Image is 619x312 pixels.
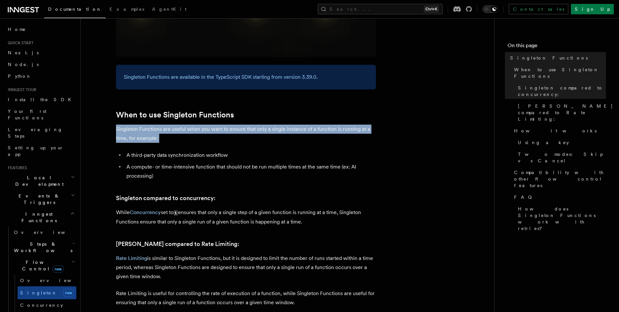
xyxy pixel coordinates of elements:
[11,259,71,272] span: Flow Control
[318,4,443,14] button: Search...Ctrl+K
[511,167,606,191] a: Compatibility with other flow control features
[116,289,376,307] p: Rate Limiting is useful for controlling the rate of execution of a function, while Singleton Func...
[130,209,161,215] a: Concurrency
[5,193,71,206] span: Events & Triggers
[116,208,376,226] p: While set to ensures that only a single step of a given function is running at a time, Singleton ...
[8,74,32,79] span: Python
[5,208,76,226] button: Inngest Functions
[18,299,76,311] a: Concurrency
[515,148,606,167] a: Two modes: Skip vs Cancel
[110,7,144,12] span: Examples
[5,165,27,170] span: Features
[5,59,76,70] a: Node.js
[5,172,76,190] button: Local Development
[483,5,498,13] button: Toggle dark mode
[518,103,613,122] span: [PERSON_NAME] compared to Rate Limiting:
[508,42,606,52] h4: On this page
[11,226,76,238] a: Overview
[5,174,71,187] span: Local Development
[571,4,614,14] a: Sign Up
[5,47,76,59] a: Next.js
[511,191,606,203] a: FAQ
[8,97,75,102] span: Install the SDK
[518,151,606,164] span: Two modes: Skip vs Cancel
[124,73,368,82] p: Singleton Functions are available in the TypeScript SDK starting from version 3.39.0.
[8,26,26,33] span: Home
[174,210,178,216] code: 1
[514,66,606,79] span: When to use Singleton Functions
[5,94,76,105] a: Install the SDK
[116,255,147,261] a: Rate Limiting
[63,289,74,297] span: new
[5,70,76,82] a: Python
[18,275,76,286] a: Overview
[515,100,606,125] a: [PERSON_NAME] compared to Rate Limiting:
[514,169,606,189] span: Compatibility with other flow control features
[8,62,39,67] span: Node.js
[20,303,63,308] span: Concurrency
[5,124,76,142] a: Leveraging Steps
[8,145,64,157] span: Setting up your app
[8,109,46,120] span: Your first Functions
[511,125,606,137] a: How it works
[116,239,239,249] a: [PERSON_NAME] compared to Rate Limiting:
[5,211,70,224] span: Inngest Functions
[116,254,376,281] p: is similar to Singleton Functions, but it is designed to limit the number of runs started within ...
[510,55,588,61] span: Singleton Functions
[20,290,57,295] span: Singleton
[124,151,376,160] li: A third-party data synchronization workflow
[5,142,76,160] a: Setting up your app
[11,241,72,254] span: Steps & Workflows
[14,230,81,235] span: Overview
[514,128,597,134] span: How it works
[514,194,535,200] span: FAQ
[11,256,76,275] button: Flow Controlnew
[511,64,606,82] a: When to use Singleton Functions
[8,127,63,139] span: Leveraging Steps
[116,125,376,143] p: Singleton Functions are useful when you want to ensure that only a single instance of a function ...
[518,206,606,232] span: How does Singleton Functions work with retries?
[5,23,76,35] a: Home
[515,82,606,100] a: Singleton compared to concurrency:
[5,190,76,208] button: Events & Triggers
[515,137,606,148] a: Using a key
[8,50,39,55] span: Next.js
[106,2,148,18] a: Examples
[11,238,76,256] button: Steps & Workflows
[20,278,87,283] span: Overview
[5,105,76,124] a: Your first Functions
[152,7,187,12] span: AgentKit
[424,6,439,12] kbd: Ctrl+K
[116,110,234,119] a: When to use Singleton Functions
[18,286,76,299] a: Singletonnew
[148,2,190,18] a: AgentKit
[44,2,106,18] a: Documentation
[124,162,376,181] li: A compute- or time-intensive function that should not be run multiple times at the same time (ex:...
[53,265,63,273] span: new
[116,194,215,203] a: Singleton compared to concurrency:
[518,85,606,98] span: Singleton compared to concurrency:
[5,87,36,92] span: Inngest tour
[509,4,568,14] a: Contact sales
[508,52,606,64] a: Singleton Functions
[515,203,606,234] a: How does Singleton Functions work with retries?
[518,139,569,146] span: Using a key
[5,40,33,46] span: Quick start
[48,7,102,12] span: Documentation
